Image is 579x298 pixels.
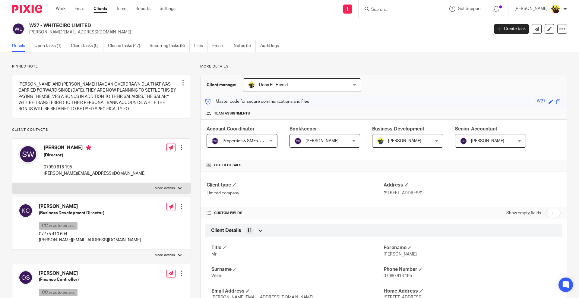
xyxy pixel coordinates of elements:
[248,81,255,89] img: Doha-Starbridge.jpg
[39,222,78,230] p: CC in auto emails
[207,211,384,215] h4: CUSTOM FIELDS
[294,137,302,145] img: svg%3E
[12,64,191,69] p: Pinned note
[39,289,78,296] p: CC in auto emails
[460,137,467,145] img: svg%3E
[194,40,208,52] a: Files
[384,190,561,196] p: [STREET_ADDRESS]
[12,127,191,132] p: Client contacts
[223,139,267,143] span: Properties & SMEs - AC
[160,6,176,12] a: Settings
[289,127,317,131] span: Bookkeeper
[34,40,66,52] a: Open tasks (1)
[372,127,424,131] span: Business Development
[18,270,33,285] img: svg%3E
[71,40,103,52] a: Client tasks (0)
[18,203,33,218] img: svg%3E
[211,245,384,251] h4: Title
[12,5,42,13] img: Pixie
[377,137,384,145] img: Dennis-Starbridge.jpg
[455,127,497,131] span: Senior Accountant
[207,182,384,188] h4: Client type
[384,252,417,256] span: [PERSON_NAME]
[12,40,30,52] a: Details
[207,190,384,196] p: Limited company
[537,98,546,105] div: W27
[211,137,219,145] img: svg%3E
[29,23,394,29] h2: W27 - WHITECIRC LIMITED
[384,266,556,273] h4: Phone Number
[458,7,481,11] span: Get Support
[384,182,561,188] h4: Address
[551,4,560,14] img: Megan-Starbridge.jpg
[39,237,141,243] p: [PERSON_NAME][EMAIL_ADDRESS][DOMAIN_NAME]
[514,6,548,12] p: [PERSON_NAME]
[44,164,146,170] p: 07990 616 195
[214,111,250,116] span: Team assignments
[260,40,283,52] a: Audit logs
[211,266,384,273] h4: Surname
[211,252,217,256] span: Mr
[155,186,175,191] p: More details
[207,82,237,88] h3: Client manager
[506,210,541,216] label: Show empty fields
[44,171,146,177] p: [PERSON_NAME][EMAIL_ADDRESS][DOMAIN_NAME]
[44,152,146,158] h5: (Director)
[384,288,556,294] h4: Home Address
[207,127,255,131] span: Account Coordinator
[234,40,256,52] a: Notes (5)
[150,40,190,52] a: Recurring tasks (8)
[494,24,529,34] a: Create task
[305,139,339,143] span: [PERSON_NAME]
[56,6,65,12] a: Work
[200,64,567,69] p: More details
[18,145,38,164] img: svg%3E
[471,139,504,143] span: [PERSON_NAME]
[93,6,107,12] a: Clients
[39,210,141,216] h5: (Business Development Director)
[247,227,252,234] span: 11
[155,253,175,258] p: More details
[211,227,241,234] span: Client Details
[135,6,150,12] a: Reports
[384,245,556,251] h4: Forename
[212,40,229,52] a: Emails
[39,270,108,277] h4: [PERSON_NAME]
[371,7,425,13] input: Search
[39,277,108,283] h5: (Finance Controller)
[116,6,126,12] a: Team
[39,231,141,237] p: 07775 410 694
[108,40,145,52] a: Closed tasks (47)
[211,288,384,294] h4: Email Address
[214,163,242,168] span: Other details
[74,6,84,12] a: Email
[205,99,309,105] p: Master code for secure communications and files
[12,23,25,35] img: svg%3E
[29,29,485,35] p: [PERSON_NAME][EMAIL_ADDRESS][DOMAIN_NAME]
[211,274,223,278] span: White
[259,83,288,87] span: Doha EL Hamid
[86,145,92,151] i: Primary
[44,145,146,152] h4: [PERSON_NAME]
[388,139,421,143] span: [PERSON_NAME]
[384,274,412,278] span: 07990 616 195
[39,203,141,210] h4: [PERSON_NAME]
